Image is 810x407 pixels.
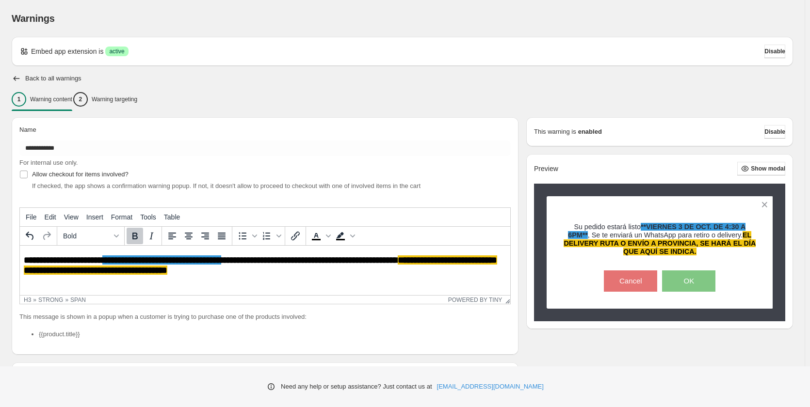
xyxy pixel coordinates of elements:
button: Justify [213,228,230,244]
h2: Preview [534,165,558,173]
span: EL DELIVERY RUTA O ENVÍO A PROVINCIA, SE HARÁ EL DÍA QUE AQUÍ SE INDICA. [564,231,756,255]
span: Format [111,213,132,221]
iframe: Rich Text Area [20,246,510,295]
button: Align left [164,228,180,244]
p: Warning content [30,95,72,103]
h2: Back to all warnings [25,75,81,82]
div: Bullet list [234,228,259,244]
div: » [33,297,36,303]
span: Insert [86,213,103,221]
span: active [109,47,124,55]
div: Numbered list [259,228,283,244]
span: Table [164,213,180,221]
div: 2 [73,92,88,107]
div: 1 [12,92,26,107]
div: Background color [332,228,356,244]
strong: enabled [578,127,602,137]
button: OK [662,270,715,292]
span: Bold [63,232,111,240]
button: Align right [197,228,213,244]
button: Align center [180,228,197,244]
div: » [65,297,68,303]
span: Tools [140,213,156,221]
p: Embed app extension is [31,47,103,56]
p: This message is shown in a popup when a customer is trying to purchase one of the products involved: [19,312,511,322]
button: Disable [764,125,785,139]
p: This warning is [534,127,576,137]
div: span [70,297,86,303]
span: View [64,213,79,221]
span: Allow checkout for items involved? [32,171,129,178]
h3: Su pedido estará listo , Se te enviará un WhatsApp para retiro o delivery. [564,223,756,256]
div: h3 [24,297,31,303]
button: Italic [143,228,160,244]
button: Cancel [604,270,657,292]
span: Edit [45,213,56,221]
span: **VIERNES 3 DE OCT. DE 4:30 A 6PM** [568,223,745,239]
span: Show modal [751,165,785,172]
li: {{product.title}} [39,329,511,339]
span: File [26,213,37,221]
a: [EMAIL_ADDRESS][DOMAIN_NAME] [437,382,544,391]
button: 2Warning targeting [73,89,137,110]
span: Warnings [12,13,55,24]
span: If checked, the app shows a confirmation warning popup. If not, it doesn't allow to proceed to ch... [32,182,421,189]
button: Bold [127,228,143,244]
span: Disable [764,47,785,55]
button: Redo [38,228,55,244]
p: Warning targeting [92,95,137,103]
button: Undo [22,228,38,244]
a: Powered by Tiny [448,297,502,303]
button: Show modal [737,162,785,175]
div: Text color [308,228,332,244]
button: 1Warning content [12,89,72,110]
span: For internal use only. [19,159,78,166]
span: Name [19,126,36,133]
button: Insert/edit link [287,228,304,244]
div: strong [38,297,63,303]
button: Disable [764,45,785,58]
div: Resize [502,296,510,304]
button: Formats [59,228,122,244]
span: Disable [764,128,785,136]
